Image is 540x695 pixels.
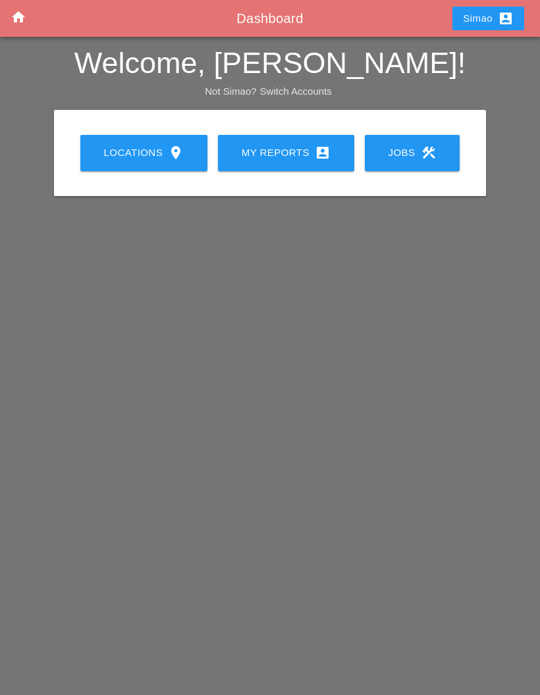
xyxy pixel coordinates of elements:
[260,86,332,97] a: Switch Accounts
[239,145,333,161] div: My Reports
[168,145,184,161] i: location_on
[315,145,331,161] i: account_box
[101,145,186,161] div: Locations
[498,11,514,26] i: account_box
[236,11,303,26] span: Dashboard
[421,145,437,161] i: construction
[11,9,26,25] i: home
[386,145,439,161] div: Jobs
[463,11,514,26] div: Simao
[365,135,460,171] a: Jobs
[218,135,354,171] a: My Reports
[80,135,207,171] a: Locations
[452,7,524,30] button: Simao
[205,86,256,97] span: Not Simao?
